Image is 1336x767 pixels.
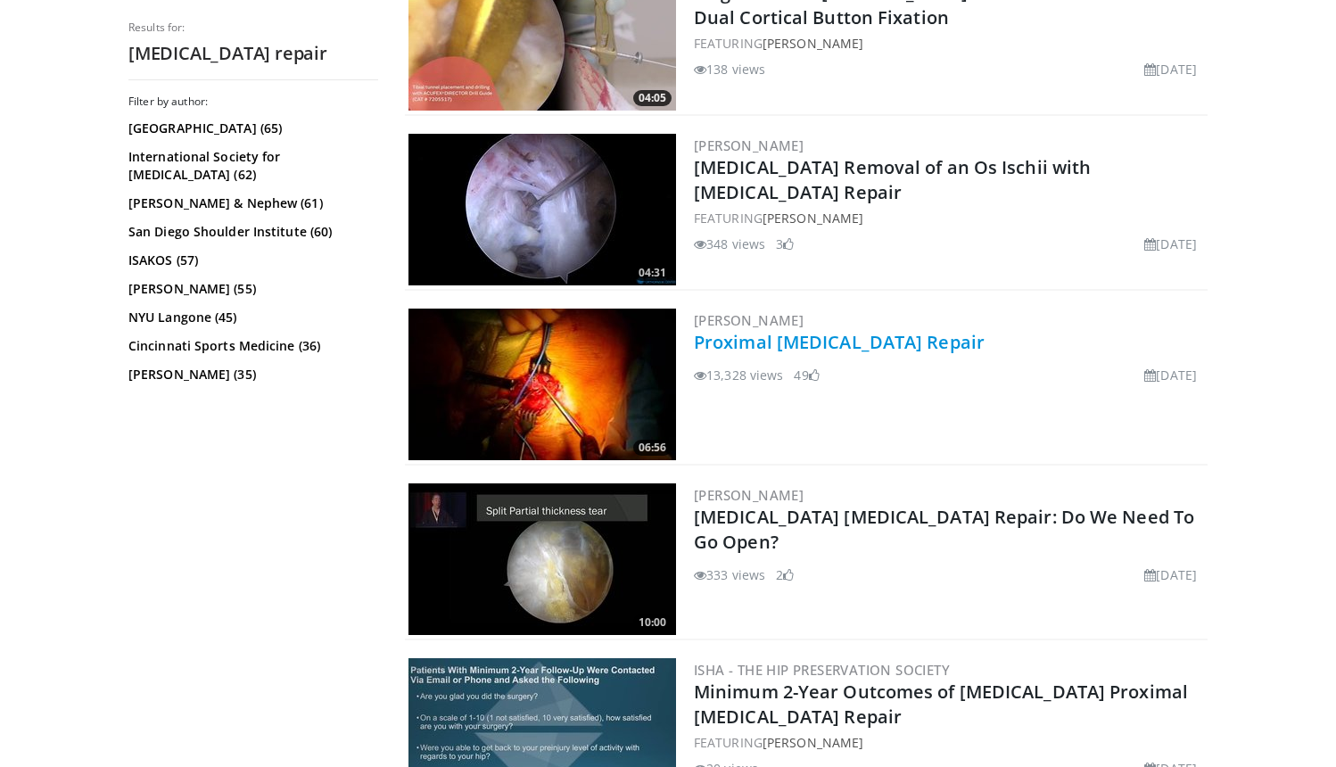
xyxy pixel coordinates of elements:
[128,95,378,109] h3: Filter by author:
[408,134,676,285] img: b02251bc-2e44-4ead-90c5-b66c33e8a16f.300x170_q85_crop-smart_upscale.jpg
[694,733,1204,752] div: FEATURING
[763,35,863,52] a: [PERSON_NAME]
[633,90,672,106] span: 04:05
[694,155,1091,204] a: [MEDICAL_DATA] Removal of an Os Ischii with [MEDICAL_DATA] Repair
[633,614,672,631] span: 10:00
[694,136,804,154] a: [PERSON_NAME]
[694,505,1194,554] a: [MEDICAL_DATA] [MEDICAL_DATA] Repair: Do We Need To Go Open?
[1144,60,1197,78] li: [DATE]
[408,483,676,635] img: 817e6122-9800-4974-b452-b055a5587fba.300x170_q85_crop-smart_upscale.jpg
[128,120,374,137] a: [GEOGRAPHIC_DATA] (65)
[776,565,794,584] li: 2
[763,210,863,227] a: [PERSON_NAME]
[408,134,676,285] a: 04:31
[633,265,672,281] span: 04:31
[128,309,374,326] a: NYU Langone (45)
[128,280,374,298] a: [PERSON_NAME] (55)
[694,209,1204,227] div: FEATURING
[128,337,374,355] a: Cincinnati Sports Medicine (36)
[694,330,985,354] a: Proximal [MEDICAL_DATA] Repair
[694,366,783,384] li: 13,328 views
[128,21,378,35] p: Results for:
[794,366,819,384] li: 49
[408,309,676,460] a: 06:56
[694,311,804,329] a: [PERSON_NAME]
[1144,366,1197,384] li: [DATE]
[694,486,804,504] a: [PERSON_NAME]
[128,366,374,383] a: [PERSON_NAME] (35)
[128,148,374,184] a: International Society for [MEDICAL_DATA] (62)
[694,661,950,679] a: ISHA - The Hip Preservation Society
[776,235,794,253] li: 3
[694,565,765,584] li: 333 views
[694,680,1188,729] a: Minimum 2-Year Outcomes of [MEDICAL_DATA] Proximal [MEDICAL_DATA] Repair
[694,34,1204,53] div: FEATURING
[128,223,374,241] a: San Diego Shoulder Institute (60)
[128,252,374,269] a: ISAKOS (57)
[408,483,676,635] a: 10:00
[1144,235,1197,253] li: [DATE]
[694,60,765,78] li: 138 views
[128,42,378,65] h2: [MEDICAL_DATA] repair
[763,734,863,751] a: [PERSON_NAME]
[1144,565,1197,584] li: [DATE]
[128,194,374,212] a: [PERSON_NAME] & Nephew (61)
[408,309,676,460] img: eolv1L8ZdYrFVOcH4xMDoxOmdtO40mAx.300x170_q85_crop-smart_upscale.jpg
[633,440,672,456] span: 06:56
[694,235,765,253] li: 348 views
